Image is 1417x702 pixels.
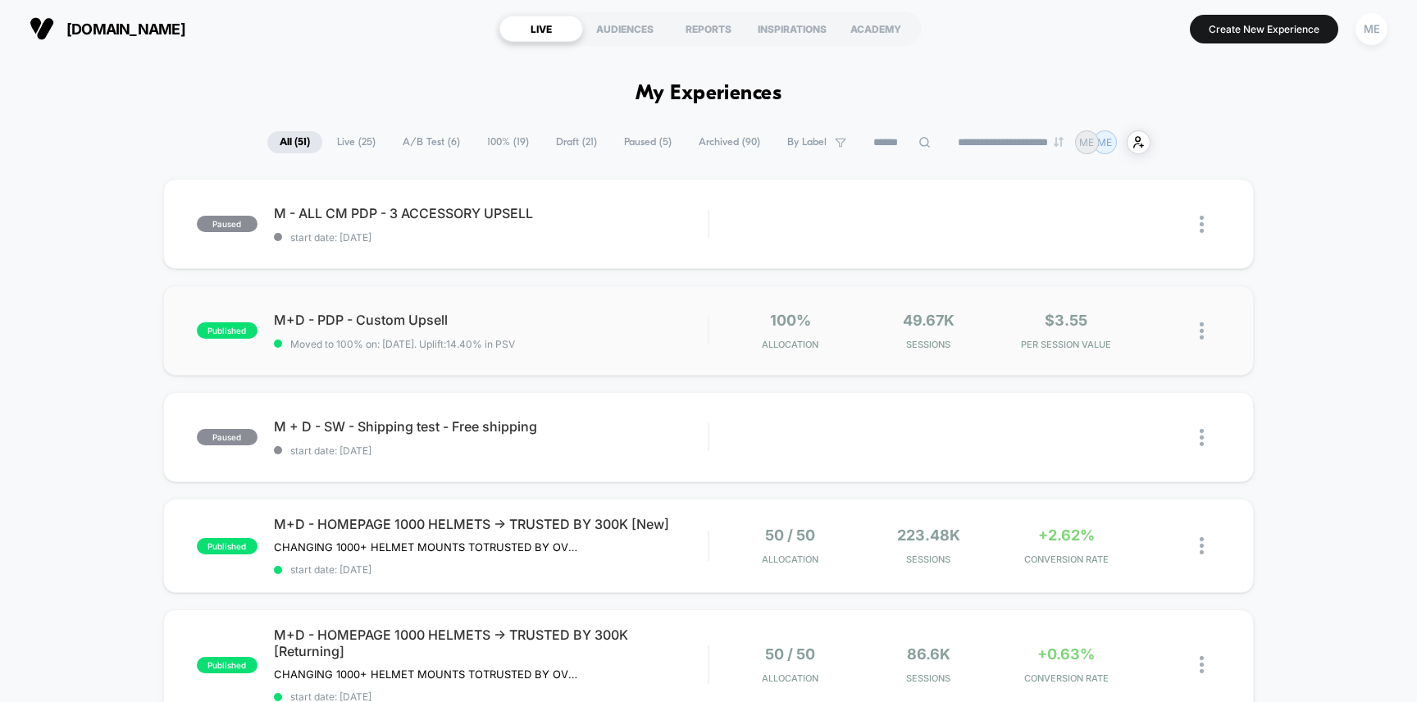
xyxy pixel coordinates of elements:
[762,554,818,565] span: Allocation
[274,418,708,435] span: M + D - SW - Shipping test - Free shipping
[1200,322,1204,340] img: close
[1200,656,1204,673] img: close
[274,668,578,681] span: CHANGING 1000+ HELMET MOUNTS TOTRUSTED BY OVER 300,000 RIDERS ON HOMEPAGE DESKTOP AND MOBILERETUR...
[787,136,827,148] span: By Label
[274,627,708,659] span: M+D - HOMEPAGE 1000 HELMETS -> TRUSTED BY 300K [Returning]
[667,16,750,42] div: REPORTS
[686,131,772,153] span: Archived ( 90 )
[1097,136,1112,148] p: ME
[1200,429,1204,446] img: close
[274,540,578,554] span: CHANGING 1000+ HELMET MOUNTS TOTRUSTED BY OVER 300,000 RIDERS ON HOMEPAGE DESKTOP AND MOBILE
[274,205,708,221] span: M - ALL CM PDP - 3 ACCESSORY UPSELL
[197,657,257,673] span: published
[544,131,609,153] span: Draft ( 21 )
[762,672,818,684] span: Allocation
[750,16,834,42] div: INSPIRATIONS
[274,563,708,576] span: start date: [DATE]
[499,16,583,42] div: LIVE
[30,16,54,41] img: Visually logo
[1351,12,1392,46] button: ME
[267,131,322,153] span: All ( 51 )
[907,645,950,663] span: 86.6k
[1054,137,1064,147] img: end
[863,672,993,684] span: Sessions
[1200,537,1204,554] img: close
[290,338,515,350] span: Moved to 100% on: [DATE] . Uplift: 14.40% in PSV
[390,131,472,153] span: A/B Test ( 6 )
[197,322,257,339] span: published
[325,131,388,153] span: Live ( 25 )
[1001,339,1131,350] span: PER SESSION VALUE
[197,538,257,554] span: published
[863,554,993,565] span: Sessions
[863,339,993,350] span: Sessions
[1001,554,1131,565] span: CONVERSION RATE
[1200,216,1204,233] img: close
[25,16,190,42] button: [DOMAIN_NAME]
[903,312,955,329] span: 49.67k
[1355,13,1387,45] div: ME
[770,312,811,329] span: 100%
[1001,672,1131,684] span: CONVERSION RATE
[1079,136,1094,148] p: ME
[475,131,541,153] span: 100% ( 19 )
[897,526,960,544] span: 223.48k
[1045,312,1087,329] span: $3.55
[197,429,257,445] span: paused
[612,131,684,153] span: Paused ( 5 )
[765,645,815,663] span: 50 / 50
[1037,645,1095,663] span: +0.63%
[66,21,185,38] span: [DOMAIN_NAME]
[636,82,782,106] h1: My Experiences
[1190,15,1338,43] button: Create New Experience
[1038,526,1095,544] span: +2.62%
[274,312,708,328] span: M+D - PDP - Custom Upsell
[765,526,815,544] span: 50 / 50
[834,16,918,42] div: ACADEMY
[583,16,667,42] div: AUDIENCES
[274,231,708,244] span: start date: [DATE]
[762,339,818,350] span: Allocation
[197,216,257,232] span: paused
[274,444,708,457] span: start date: [DATE]
[274,516,708,532] span: M+D - HOMEPAGE 1000 HELMETS -> TRUSTED BY 300K [New]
